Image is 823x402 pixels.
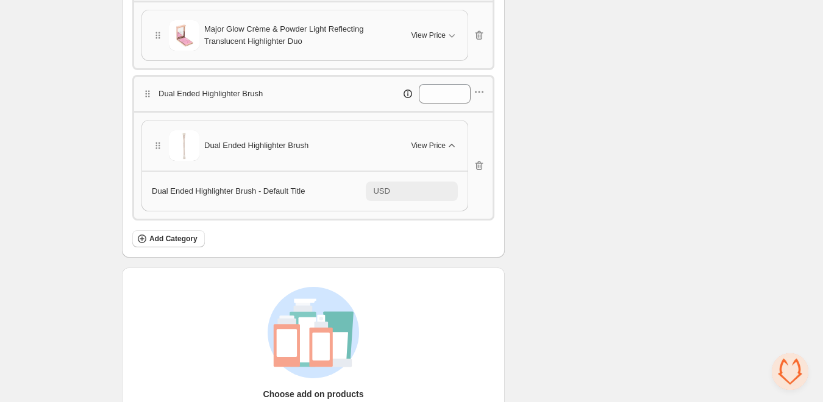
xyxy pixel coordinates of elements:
img: Dual Ended Highlighter Brush [169,130,199,161]
span: View Price [411,30,446,40]
button: Add Category [132,230,205,247]
a: Open chat [772,353,808,390]
button: View Price [404,136,465,155]
span: Add Category [149,234,198,244]
p: Dual Ended Highlighter Brush [159,88,263,100]
h3: Choose add on products [263,388,364,400]
span: Dual Ended Highlighter Brush - Default Title [152,186,305,196]
span: Dual Ended Highlighter Brush [204,139,308,152]
span: View Price [411,141,446,150]
span: Major Glow Crème & Powder Light Reflecting Translucent Highlighter Duo [204,23,397,48]
div: USD [373,185,390,197]
button: View Price [404,26,465,45]
img: Major Glow Crème & Powder Light Reflecting Translucent Highlighter Duo [169,20,199,51]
